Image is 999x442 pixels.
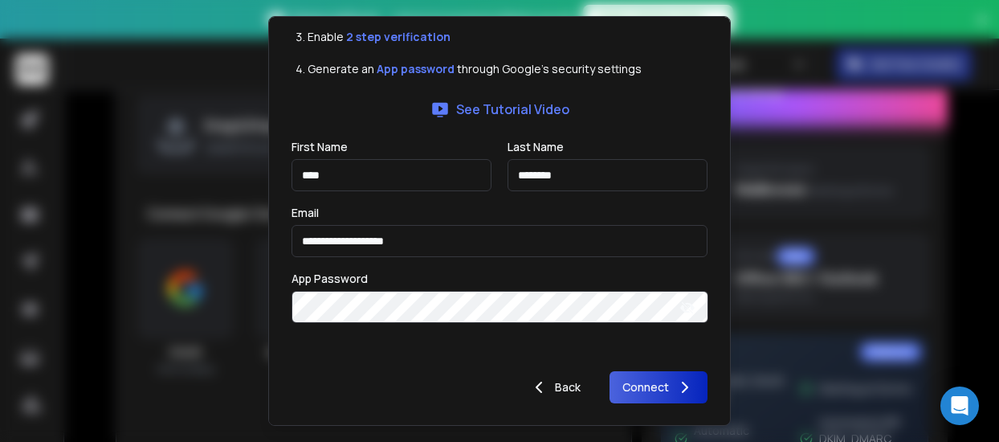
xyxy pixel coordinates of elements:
label: Email [292,207,319,219]
div: Open Intercom Messenger [940,387,979,425]
button: Connect [610,371,707,403]
a: App password [377,61,455,76]
a: See Tutorial Video [430,100,569,119]
label: First Name [292,141,348,153]
a: 2 step verification [346,29,451,44]
li: Enable [308,29,707,45]
label: App Password [292,273,368,284]
li: Generate an through Google's security settings [308,61,707,77]
label: Last Name [508,141,564,153]
button: Back [516,371,593,403]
